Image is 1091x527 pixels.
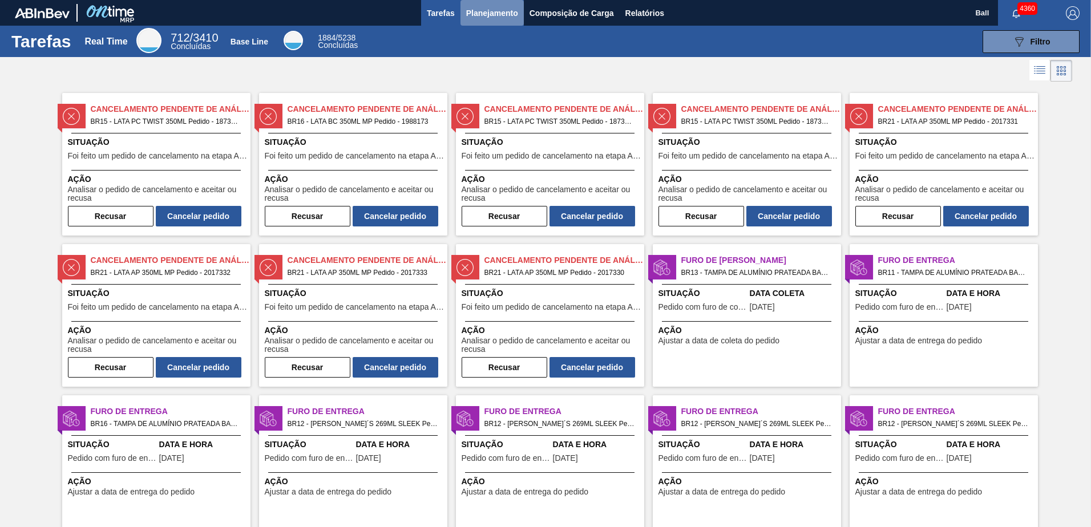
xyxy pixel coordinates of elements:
span: Situação [265,136,445,148]
span: Furo de Entrega [878,254,1038,266]
span: Analisar o pedido de cancelamento e aceitar ou recusa [265,185,445,203]
span: Ajustar a data de entrega do pedido [658,488,786,496]
span: Ação [265,173,445,185]
span: Situação [68,136,248,148]
span: / 5238 [318,33,355,42]
span: BR21 - LATA AP 350ML MP Pedido - 2017332 [91,266,241,279]
span: Cancelamento Pendente de Análise [484,103,644,115]
span: Ajustar a data de entrega do pedido [462,488,589,496]
button: Recusar [68,357,153,378]
span: 26/08/2025, [947,454,972,463]
span: Situação [658,136,838,148]
span: Situação [855,439,944,451]
span: Analisar o pedido de cancelamento e aceitar ou recusa [462,185,641,203]
span: BR12 - LATA MIKE´S 269ML SLEEK Pedido - 621549 [878,417,1029,430]
span: 26/08/2025, [159,454,184,463]
div: Completar tarefa: 29871826 [68,204,241,226]
span: Data e Hora [356,439,445,451]
span: Pedido com furo de coleta [658,303,747,311]
span: Foi feito um pedido de cancelamento na etapa Aguardando Faturamento [265,152,445,160]
span: BR21 - LATA AP 350ML MP Pedido - 2017330 [484,266,635,279]
span: Cancelamento Pendente de Análise [91,103,250,115]
span: Cancelamento Pendente de Análise [91,254,250,266]
span: Cancelamento Pendente de Análise [681,103,841,115]
button: Recusar [265,206,350,226]
img: status [850,108,867,125]
span: Situação [265,439,353,451]
span: BR16 - LATA BC 350ML MP Pedido - 1988173 [288,115,438,128]
span: BR16 - TAMPA DE ALUMÍNIO PRATEADA BALL CDL Pedido - 1958240 [91,417,241,430]
img: status [260,259,277,276]
span: Situação [462,287,641,299]
span: Ação [658,476,838,488]
span: Analisar o pedido de cancelamento e aceitar ou recusa [855,185,1035,203]
button: Recusar [855,206,941,226]
span: Pedido com furo de entrega [658,454,747,463]
span: Pedido com furo de entrega [855,303,944,311]
button: Notificações [998,5,1035,21]
span: BR21 - LATA AP 350ML MP Pedido - 2017331 [878,115,1029,128]
span: 26/08/2025, [356,454,381,463]
span: BR13 - TAMPA DE ALUMÍNIO PRATEADA BALL CDL Pedido - 2011028 [681,266,832,279]
button: Cancelar pedido [549,357,635,378]
span: Cancelamento Pendente de Análise [288,103,447,115]
span: Analisar o pedido de cancelamento e aceitar ou recusa [658,185,838,203]
span: Concluídas [171,42,211,51]
span: Data Coleta [750,287,838,299]
span: Data e Hora [553,439,641,451]
span: BR15 - LATA PC TWIST 350ML Pedido - 1873064 [681,115,832,128]
button: Recusar [68,206,153,226]
span: Ação [462,173,641,185]
span: Pedido com furo de entrega [855,454,944,463]
span: BR15 - LATA PC TWIST 350ML Pedido - 1873066 [484,115,635,128]
button: Cancelar pedido [943,206,1029,226]
span: Analisar o pedido de cancelamento e aceitar ou recusa [265,337,445,354]
img: status [456,108,474,125]
div: Completar tarefa: 29884490 [462,355,635,378]
span: Ajustar a data de coleta do pedido [658,337,780,345]
span: Ação [68,173,248,185]
span: Foi feito um pedido de cancelamento na etapa Aguardando Faturamento [68,303,248,311]
span: 4360 [1017,2,1037,15]
button: Cancelar pedido [156,357,241,378]
img: status [456,410,474,427]
span: 1884 [318,33,336,42]
button: Cancelar pedido [353,206,438,226]
span: Analisar o pedido de cancelamento e aceitar ou recusa [68,185,248,203]
span: Analisar o pedido de cancelamento e aceitar ou recusa [68,337,248,354]
span: Pedido com furo de entrega [68,454,156,463]
span: Situação [462,439,550,451]
span: Relatórios [625,6,664,20]
span: Situação [855,136,1035,148]
div: Completar tarefa: 29871867 [658,204,832,226]
span: Ajustar a data de entrega do pedido [68,488,195,496]
span: Furo de Entrega [681,406,841,417]
div: Base Line [284,31,303,50]
div: Completar tarefa: 29884487 [855,204,1029,226]
span: Data e Hora [947,439,1035,451]
div: Visão em Lista [1029,60,1050,82]
span: Cancelamento Pendente de Análise [878,103,1038,115]
span: Cancelamento Pendente de Análise [288,254,447,266]
span: 25/08/2025, [947,303,972,311]
span: BR12 - LATA MIKE´S 269ML SLEEK Pedido - 621548 [681,417,832,430]
span: Tarefas [427,6,455,20]
img: status [653,410,670,427]
span: BR12 - LATA MIKE´S 269ML SLEEK Pedido - 460678 [484,417,635,430]
div: Visão em Cards [1050,60,1072,82]
span: Ação [855,325,1035,337]
span: Ação [462,325,641,337]
span: 712 [171,31,189,44]
span: Ajustar a data de entrega do pedido [855,488,983,496]
span: Data e Hora [947,287,1035,299]
span: / 3410 [171,31,218,44]
img: status [63,410,80,427]
button: Recusar [265,357,350,378]
span: Pedido com furo de entrega [462,454,550,463]
span: Furo de Entrega [91,406,250,417]
button: Recusar [462,357,547,378]
button: Recusar [462,206,547,226]
div: Completar tarefa: 29884489 [265,355,438,378]
span: Ação [658,173,838,185]
div: Completar tarefa: 29871827 [265,204,438,226]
